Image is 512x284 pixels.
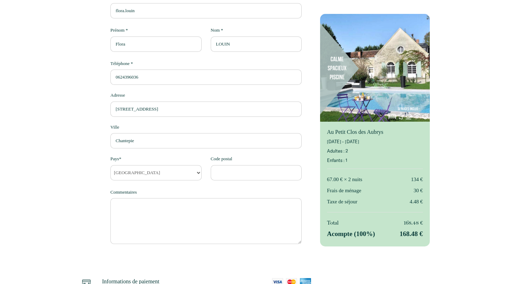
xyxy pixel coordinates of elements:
[404,220,423,226] span: 168.48 €
[320,14,430,123] img: rental-image
[110,124,119,131] label: Ville
[110,189,137,196] label: Commentaires
[110,60,133,67] label: Téléphone *
[327,175,362,184] p: 67.00 € × 2 nuit
[211,155,232,162] label: Code postal
[411,175,423,184] p: 134 €
[327,148,423,154] p: Adultes : 2
[327,129,423,136] p: Au Petit Clos des Aubrys
[211,27,223,34] label: Nom *
[414,186,423,195] p: 30 €
[327,230,375,238] p: Acompte (100%)
[327,157,423,164] p: Enfants : 1
[110,92,125,99] label: Adresse
[110,165,201,180] select: Default select example
[399,230,423,238] p: 168.48 €
[327,197,357,206] p: Taxe de séjour
[110,27,128,34] label: Prénom *
[327,186,361,195] p: Frais de ménage
[360,177,362,182] span: s
[327,220,339,226] span: Total
[327,138,423,145] p: [DATE] - [DATE]
[110,155,121,162] label: Pays
[410,197,423,206] p: 4.48 €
